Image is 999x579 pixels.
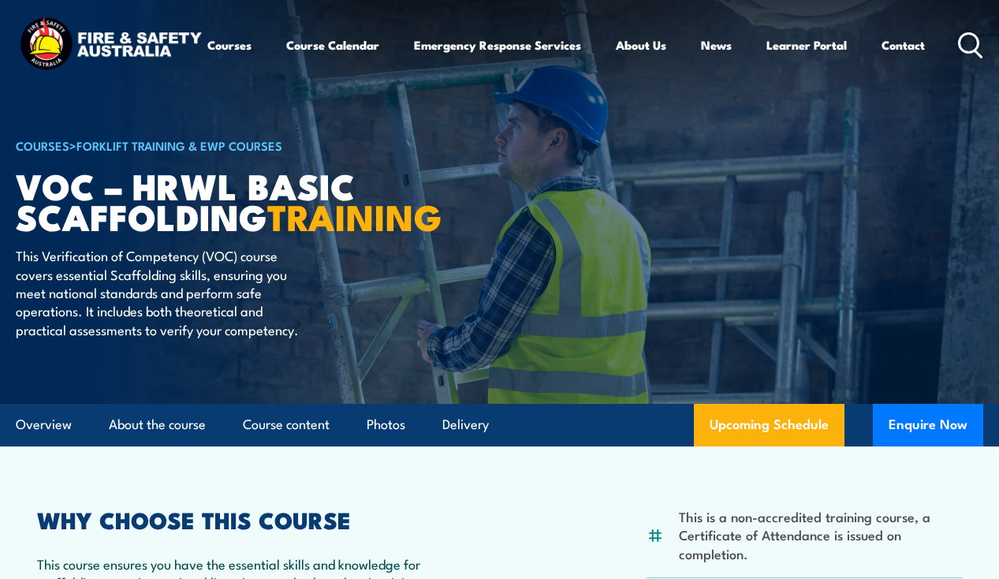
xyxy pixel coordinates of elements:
[701,26,732,64] a: News
[243,404,330,446] a: Course content
[679,507,962,562] li: This is a non-accredited training course, a Certificate of Attendance is issued on completion.
[414,26,581,64] a: Emergency Response Services
[267,189,442,243] strong: TRAINING
[286,26,379,64] a: Course Calendar
[694,404,844,446] a: Upcoming Schedule
[109,404,206,446] a: About the course
[76,136,282,154] a: Forklift Training & EWP Courses
[442,404,489,446] a: Delivery
[766,26,847,64] a: Learner Portal
[207,26,252,64] a: Courses
[16,170,405,231] h1: VOC – HRWL Basic Scaffolding
[367,404,405,446] a: Photos
[873,404,983,446] button: Enquire Now
[16,246,304,338] p: This Verification of Competency (VOC) course covers essential Scaffolding skills, ensuring you me...
[616,26,666,64] a: About Us
[16,136,405,155] h6: >
[16,136,69,154] a: COURSES
[16,404,72,446] a: Overview
[882,26,925,64] a: Contact
[37,509,438,529] h2: WHY CHOOSE THIS COURSE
